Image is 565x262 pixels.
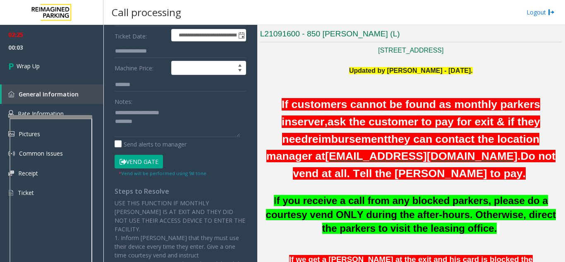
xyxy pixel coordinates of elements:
[8,150,15,157] img: 'icon'
[266,133,540,163] span: they can contact the location manager at
[517,150,520,162] font: .
[119,170,206,176] small: Vend will be performed using 9# tone
[8,131,14,137] img: 'icon'
[234,61,246,68] span: Increase value
[282,115,540,145] span: ask the customer to pay for exit & if they need
[349,67,473,74] span: Updated by [PERSON_NAME] - [DATE].
[108,2,185,22] h3: Call processing
[266,195,556,234] span: I
[115,155,163,169] button: Vend Gate
[18,110,64,118] span: Rate Information
[266,195,556,234] b: f you receive a call from any blocked parkers, please do a courtesy vend ONLY during the after-ho...
[113,61,169,75] label: Machine Price:
[19,90,79,98] span: General Information
[548,8,555,17] img: logout
[260,29,562,42] h3: L21091600 - 850 [PERSON_NAME] (L)
[113,29,169,41] label: Ticket Date:
[8,110,14,118] img: 'icon'
[308,133,388,146] span: reimbursement
[293,150,555,180] font: Do not vend at all. Tell the [PERSON_NAME] to pay.
[282,98,540,128] span: If customers cannot be found as monthly parkers in
[8,91,14,97] img: 'icon'
[234,68,246,75] span: Decrease value
[115,140,187,149] label: Send alerts to manager
[291,115,327,128] span: server,
[8,171,14,176] img: 'icon'
[2,84,103,104] a: General Information
[115,187,246,195] h4: Steps to Resolve
[237,29,246,41] span: Toggle popup
[115,94,132,106] label: Notes:
[378,47,443,54] a: [STREET_ADDRESS]
[8,189,14,197] img: 'icon'
[325,150,517,162] font: [EMAIL_ADDRESS][DOMAIN_NAME]
[527,8,555,17] a: Logout
[17,62,40,70] span: Wrap Up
